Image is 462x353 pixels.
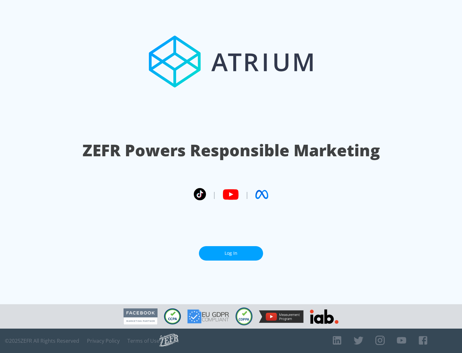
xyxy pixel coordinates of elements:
h1: ZEFR Powers Responsible Marketing [82,139,380,161]
img: GDPR Compliant [187,309,229,323]
span: | [212,190,216,199]
img: Facebook Marketing Partner [124,308,158,325]
span: | [245,190,249,199]
a: Privacy Policy [87,338,120,344]
a: Log In [199,246,263,261]
img: CCPA Compliant [164,308,181,324]
img: IAB [310,309,338,324]
a: Terms of Use [127,338,159,344]
span: © 2025 ZEFR All Rights Reserved [5,338,79,344]
img: YouTube Measurement Program [259,310,304,323]
img: COPPA Compliant [235,307,252,325]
